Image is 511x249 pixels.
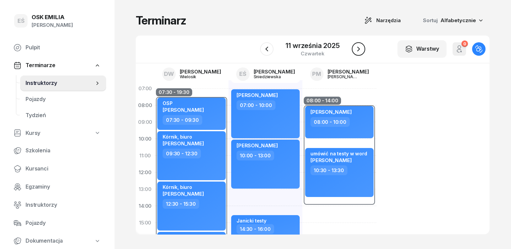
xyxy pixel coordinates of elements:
a: Egzaminy [8,179,106,195]
span: [PERSON_NAME] [163,191,204,197]
span: Pojazdy [26,219,101,228]
a: Instruktorzy [20,75,106,91]
div: 07:00 [136,80,155,97]
div: 12:00 [136,164,155,181]
a: Tydzień [20,107,106,123]
a: Terminarze [8,58,106,73]
div: Śniedziewska [254,74,286,79]
span: EŚ [239,71,246,77]
div: 08:00 - 10:00 [310,117,350,127]
button: Sortuj Alfabetycznie [415,13,489,28]
div: Warstwy [405,45,439,53]
a: Pojazdy [8,215,106,231]
button: 0 [453,42,466,56]
div: [PERSON_NAME] [328,69,369,74]
div: [PERSON_NAME] [32,21,73,30]
div: 16:00 [136,231,155,248]
div: 09:30 - 12:30 [163,149,201,158]
span: Instruktorzy [26,79,94,88]
span: [PERSON_NAME] [163,107,204,113]
div: 08:00 [136,97,155,114]
span: Sortuj [423,16,439,25]
span: Szkolenia [26,146,101,155]
span: Pulpit [26,43,101,52]
span: [PERSON_NAME] [237,92,278,98]
span: DW [164,71,174,77]
div: 07:00 - 10:00 [237,100,275,110]
span: [PERSON_NAME] [310,157,352,163]
a: Instruktorzy [8,197,106,213]
div: 14:00 [136,198,155,214]
a: Szkolenia [8,143,106,159]
span: [PERSON_NAME] [163,140,204,147]
span: Kursy [26,129,40,138]
div: 15:00 [136,214,155,231]
a: EŚ[PERSON_NAME]Śniedziewska [231,65,300,83]
div: 14:30 - 16:00 [237,224,274,234]
a: Dokumentacja [8,233,106,249]
span: Narzędzia [376,16,401,24]
span: PM [312,71,321,77]
span: Kursanci [26,164,101,173]
span: Tydzień [26,111,101,120]
span: [PERSON_NAME] [310,109,352,115]
span: EŚ [17,18,25,24]
div: 11 września 2025 [286,42,339,49]
div: 0 [461,41,468,47]
h1: Terminarz [136,14,186,27]
span: Terminarze [26,61,55,70]
div: 10:00 [136,131,155,147]
div: OSK EMILIA [32,14,73,20]
div: umówić na testy w word [310,151,367,156]
button: Warstwy [397,40,446,58]
span: [PERSON_NAME] [237,142,278,149]
div: 07:30 - 09:30 [163,115,202,125]
a: PM[PERSON_NAME][PERSON_NAME] [305,65,374,83]
span: Instruktorzy [26,201,101,209]
button: Narzędzia [358,14,407,27]
div: 10:00 - 13:00 [237,151,274,160]
div: czwartek [286,51,339,56]
a: DW[PERSON_NAME]Wielosik [157,65,226,83]
span: Pojazdy [26,95,101,104]
a: Pulpit [8,40,106,56]
div: 13:00 [136,181,155,198]
span: Alfabetycznie [440,17,476,23]
div: OSP [163,100,204,106]
div: 10:30 - 13:30 [310,165,347,175]
div: Kórnik, biuro [163,134,204,140]
div: [PERSON_NAME] [328,74,360,79]
a: Kursy [8,126,106,141]
div: Kórnik, biuro [163,184,204,190]
div: [PERSON_NAME] [180,69,221,74]
span: Egzaminy [26,183,101,191]
span: Dokumentacja [26,237,63,245]
div: Wielosik [180,74,212,79]
div: 12:30 - 15:30 [163,199,199,209]
div: 11:00 [136,147,155,164]
a: Kursanci [8,161,106,177]
div: Janicki testy [237,218,266,223]
a: Pojazdy [20,91,106,107]
div: [PERSON_NAME] [254,69,295,74]
div: 09:00 [136,114,155,131]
